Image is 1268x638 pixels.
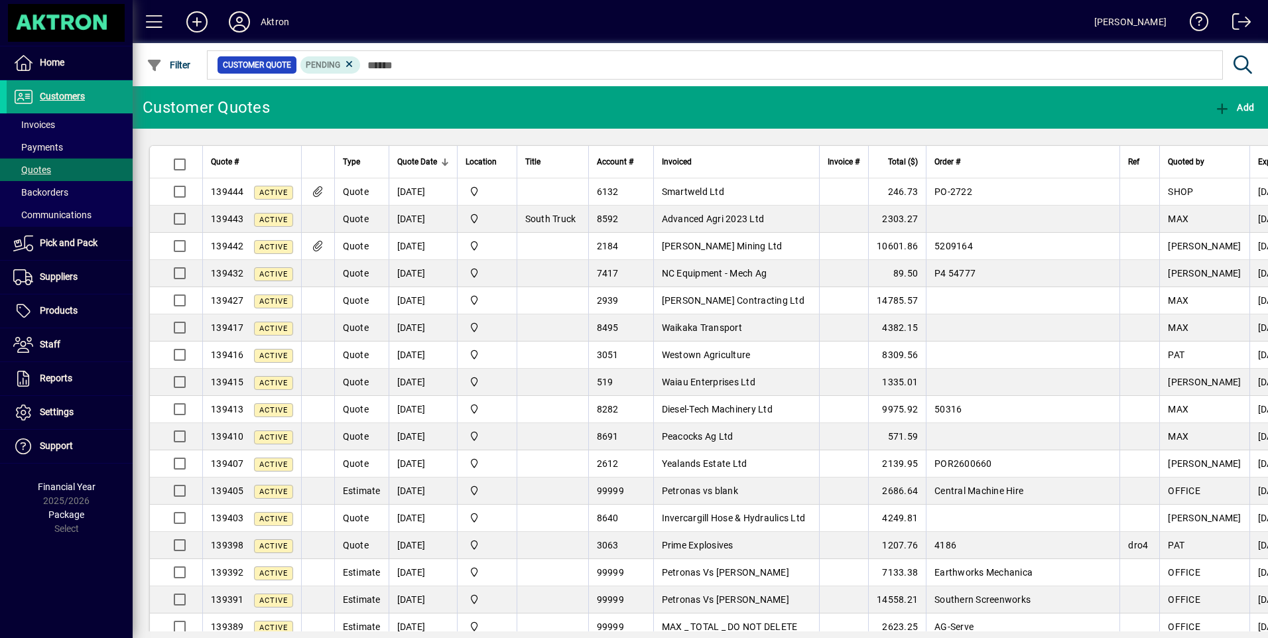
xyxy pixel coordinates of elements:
[597,513,619,523] span: 8640
[343,322,369,333] span: Quote
[1168,513,1241,523] span: [PERSON_NAME]
[1168,241,1241,251] span: [PERSON_NAME]
[259,216,288,224] span: Active
[934,155,960,169] span: Order #
[466,619,509,634] span: Central
[1094,11,1167,32] div: [PERSON_NAME]
[147,60,191,70] span: Filter
[343,350,369,360] span: Quote
[662,567,789,578] span: Petronas Vs [PERSON_NAME]
[662,540,733,550] span: Prime Explosives
[7,204,133,226] a: Communications
[597,485,624,496] span: 99999
[389,287,457,314] td: [DATE]
[466,402,509,416] span: Central
[934,268,976,279] span: P4 54777
[389,478,457,505] td: [DATE]
[13,187,68,198] span: Backorders
[466,375,509,389] span: Central
[597,241,619,251] span: 2184
[343,540,369,550] span: Quote
[40,407,74,417] span: Settings
[211,295,244,306] span: 139427
[1128,155,1151,169] div: Ref
[259,515,288,523] span: Active
[1168,322,1188,333] span: MAX
[7,294,133,328] a: Products
[38,481,95,492] span: Financial Year
[259,569,288,578] span: Active
[597,350,619,360] span: 3051
[662,377,755,387] span: Waiau Enterprises Ltd
[934,621,974,632] span: AG-Serve
[259,270,288,279] span: Active
[7,328,133,361] a: Staff
[597,214,619,224] span: 8592
[40,440,73,451] span: Support
[466,212,509,226] span: Central
[868,178,926,206] td: 246.73
[868,233,926,260] td: 10601.86
[40,91,85,101] span: Customers
[343,404,369,415] span: Quote
[934,458,992,469] span: POR2600660
[597,322,619,333] span: 8495
[466,538,509,552] span: Central
[306,60,340,70] span: Pending
[7,396,133,429] a: Settings
[7,113,133,136] a: Invoices
[259,297,288,306] span: Active
[389,206,457,233] td: [DATE]
[389,396,457,423] td: [DATE]
[662,214,765,224] span: Advanced Agri 2023 Ltd
[1168,377,1241,387] span: [PERSON_NAME]
[1168,540,1184,550] span: PAT
[466,483,509,498] span: Central
[868,532,926,559] td: 1207.76
[597,431,619,442] span: 8691
[888,155,918,169] span: Total ($)
[13,210,92,220] span: Communications
[597,155,633,169] span: Account #
[934,485,1023,496] span: Central Machine Hire
[466,266,509,281] span: Central
[48,509,84,520] span: Package
[525,155,580,169] div: Title
[143,97,270,118] div: Customer Quotes
[868,478,926,505] td: 2686.64
[1168,295,1188,306] span: MAX
[223,58,291,72] span: Customer Quote
[343,295,369,306] span: Quote
[389,423,457,450] td: [DATE]
[868,396,926,423] td: 9975.92
[597,377,613,387] span: 519
[662,186,724,197] span: Smartweld Ltd
[525,155,540,169] span: Title
[211,458,244,469] span: 139407
[868,369,926,396] td: 1335.01
[343,458,369,469] span: Quote
[211,621,244,632] span: 139389
[662,322,742,333] span: Waikaka Transport
[1214,102,1254,113] span: Add
[868,559,926,586] td: 7133.38
[466,456,509,471] span: Central
[343,241,369,251] span: Quote
[343,485,381,496] span: Estimate
[1168,458,1241,469] span: [PERSON_NAME]
[466,239,509,253] span: Central
[40,237,97,248] span: Pick and Pack
[211,594,244,605] span: 139391
[934,540,956,550] span: 4186
[40,271,78,282] span: Suppliers
[259,379,288,387] span: Active
[597,594,624,605] span: 99999
[466,429,509,444] span: Central
[662,404,773,415] span: Diesel-Tech Machinery Ltd
[343,621,381,632] span: Estimate
[211,241,244,251] span: 139442
[868,342,926,369] td: 8309.56
[259,188,288,197] span: Active
[389,342,457,369] td: [DATE]
[1168,155,1204,169] span: Quoted by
